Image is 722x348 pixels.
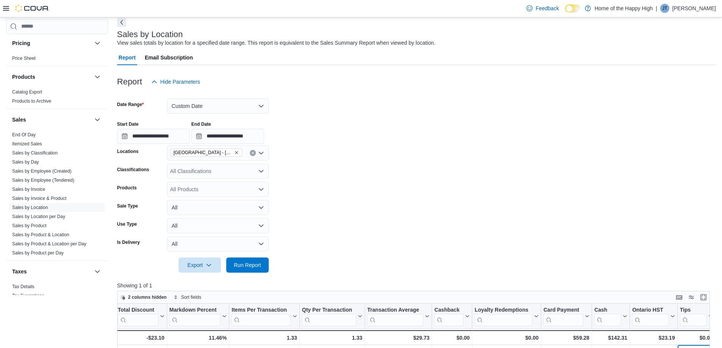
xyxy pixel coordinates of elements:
button: Enter fullscreen [699,293,708,302]
div: Card Payment [543,307,583,326]
span: Sales by Invoice [12,186,45,192]
button: 2 columns hidden [117,293,170,302]
div: 11.46% [169,333,227,342]
div: Cash [594,307,621,314]
button: Taxes [93,267,102,276]
button: All [167,218,269,233]
span: Sales by Employee (Tendered) [12,177,74,183]
a: Sales by Location per Day [12,214,65,219]
a: Sales by Day [12,159,39,165]
div: $0.00 [475,333,539,342]
button: Open list of options [258,168,264,174]
button: Run Report [226,257,269,273]
button: Taxes [12,268,91,275]
button: All [167,200,269,215]
button: Products [12,73,91,81]
span: Products to Archive [12,98,51,104]
button: Open list of options [258,186,264,192]
span: Toronto - Parkdale - Fire & Flower [170,148,242,157]
div: View sales totals by location for a specified date range. This report is equivalent to the Sales ... [117,39,435,47]
label: Products [117,185,137,191]
button: All [167,236,269,251]
button: Qty Per Transaction [302,307,362,326]
p: | [656,4,657,13]
div: Sales [6,130,108,261]
p: Home of the Happy High [595,4,653,13]
div: Joel Thomas [660,4,669,13]
h3: Sales by Location [117,30,183,39]
a: Sales by Location [12,205,48,210]
a: Sales by Product [12,223,47,228]
div: Total Discount [117,307,158,326]
span: Sales by Location [12,204,48,211]
img: Cova [15,5,49,12]
div: 1.33 [302,333,362,342]
p: Showing 1 of 1 [117,282,716,289]
button: Remove Toronto - Parkdale - Fire & Flower from selection in this group [234,150,239,155]
div: Ontario HST [632,307,669,326]
div: Loyalty Redemptions [475,307,532,314]
label: Start Date [117,121,139,127]
div: $23.19 [632,333,675,342]
span: Sales by Location per Day [12,214,65,220]
button: Next [117,18,126,27]
div: Items Per Transaction [232,307,291,326]
a: End Of Day [12,132,36,137]
label: End Date [191,121,211,127]
button: Export [179,257,221,273]
div: Transaction Average [367,307,423,314]
span: Sales by Day [12,159,39,165]
a: Sales by Product & Location per Day [12,241,86,247]
div: Markdown Percent [169,307,221,314]
div: Cash [594,307,621,326]
span: Sort fields [181,294,201,300]
button: Loyalty Redemptions [475,307,539,326]
span: Tax Details [12,284,34,290]
a: Sales by Product & Location [12,232,69,237]
h3: Pricing [12,39,30,47]
div: Taxes [6,282,108,303]
a: Itemized Sales [12,141,42,147]
button: Ontario HST [632,307,675,326]
div: Qty Per Transaction [302,307,356,326]
a: Feedback [523,1,562,16]
button: Products [93,72,102,81]
button: Open list of options [258,150,264,156]
span: Report [119,50,136,65]
button: Sales [12,116,91,123]
span: [GEOGRAPHIC_DATA] - [GEOGRAPHIC_DATA] - Fire & Flower [174,149,233,156]
button: Sales [93,115,102,124]
div: Tips [680,307,706,314]
h3: Sales [12,116,26,123]
p: [PERSON_NAME] [672,4,716,13]
button: Custom Date [167,98,269,114]
span: Export [183,257,216,273]
span: Catalog Export [12,89,42,95]
label: Sale Type [117,203,138,209]
span: Feedback [536,5,559,12]
div: -$23.10 [117,333,164,342]
div: Cashback [434,307,464,314]
button: Hide Parameters [148,74,203,89]
a: Price Sheet [12,56,36,61]
a: Sales by Classification [12,150,58,156]
input: Press the down key to open a popover containing a calendar. [117,129,190,144]
div: Transaction Average [367,307,423,326]
label: Classifications [117,167,149,173]
span: Hide Parameters [160,78,200,86]
a: Sales by Product per Day [12,250,64,256]
span: Price Sheet [12,55,36,61]
div: Pricing [6,54,108,66]
span: Sales by Employee (Created) [12,168,72,174]
button: Items Per Transaction [232,307,297,326]
div: $142.31 [594,333,627,342]
a: Products to Archive [12,98,51,104]
span: Email Subscription [145,50,193,65]
div: $0.00 [680,333,713,342]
